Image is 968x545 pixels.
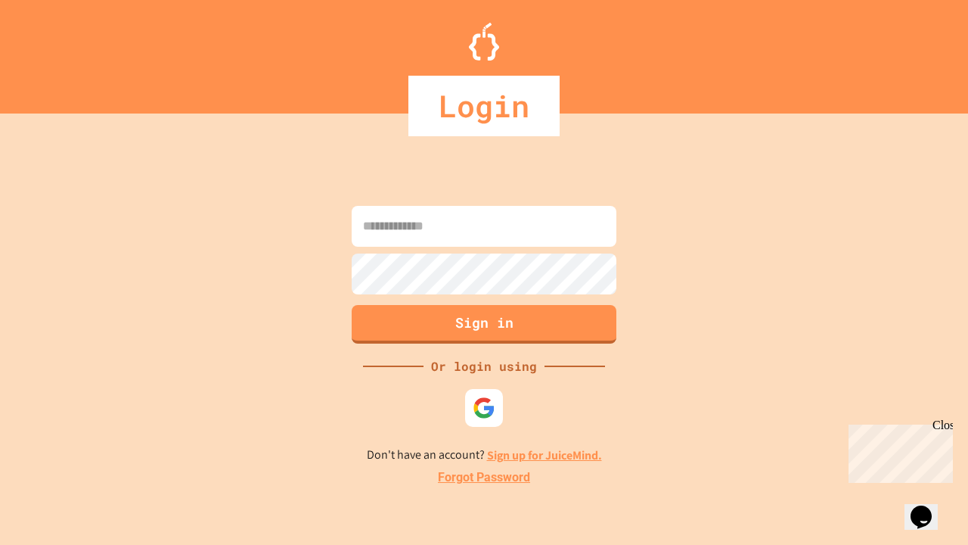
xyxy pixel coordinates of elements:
iframe: chat widget [842,419,953,483]
div: Or login using [423,357,544,375]
a: Forgot Password [438,469,530,487]
p: Don't have an account? [367,446,602,465]
iframe: chat widget [904,484,953,530]
img: google-icon.svg [473,397,495,419]
div: Chat with us now!Close [6,6,104,96]
img: Logo.svg [469,23,499,61]
div: Login [408,76,560,136]
button: Sign in [352,305,616,344]
a: Sign up for JuiceMind. [487,447,602,463]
